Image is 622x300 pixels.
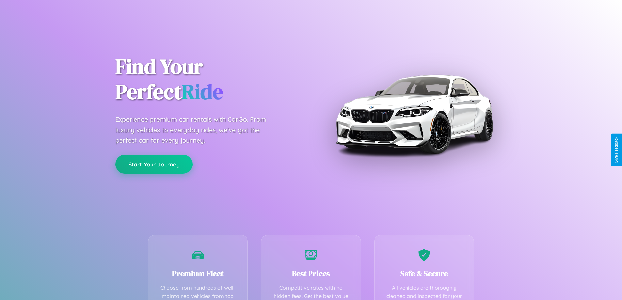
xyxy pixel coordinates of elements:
div: Give Feedback [614,137,619,163]
h3: Best Prices [271,268,351,279]
h3: Safe & Secure [384,268,464,279]
h1: Find Your Perfect [115,54,301,104]
h3: Premium Fleet [158,268,238,279]
button: Start Your Journey [115,155,193,174]
p: Experience premium car rentals with CarGo. From luxury vehicles to everyday rides, we've got the ... [115,114,279,146]
span: Ride [182,77,223,106]
img: Premium BMW car rental vehicle [332,33,496,196]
